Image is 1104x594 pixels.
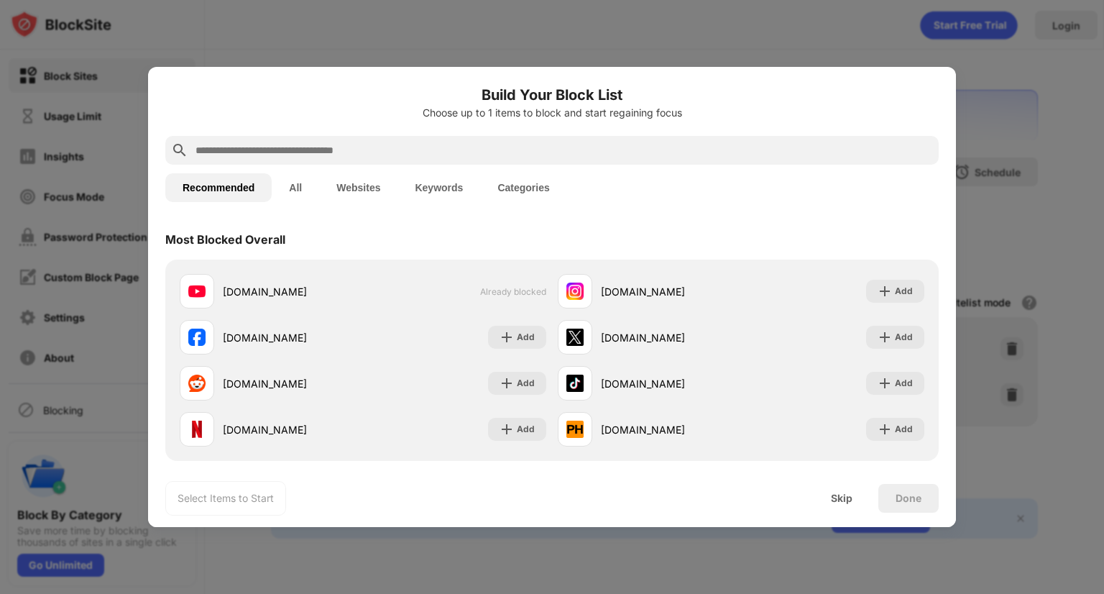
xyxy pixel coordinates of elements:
[188,421,206,438] img: favicons
[566,283,584,300] img: favicons
[566,421,584,438] img: favicons
[171,142,188,159] img: search.svg
[223,422,363,437] div: [DOMAIN_NAME]
[831,493,852,504] div: Skip
[223,330,363,345] div: [DOMAIN_NAME]
[517,422,535,437] div: Add
[188,329,206,346] img: favicons
[223,284,363,299] div: [DOMAIN_NAME]
[165,84,939,106] h6: Build Your Block List
[165,107,939,119] div: Choose up to 1 items to block and start regaining focus
[319,173,397,202] button: Websites
[397,173,480,202] button: Keywords
[601,330,741,345] div: [DOMAIN_NAME]
[165,232,285,247] div: Most Blocked Overall
[178,491,274,506] div: Select Items to Start
[566,375,584,392] img: favicons
[895,284,913,298] div: Add
[480,286,546,297] span: Already blocked
[272,173,319,202] button: All
[895,330,913,344] div: Add
[601,422,741,437] div: [DOMAIN_NAME]
[188,375,206,392] img: favicons
[480,173,566,202] button: Categories
[165,173,272,202] button: Recommended
[601,284,741,299] div: [DOMAIN_NAME]
[188,283,206,300] img: favicons
[517,330,535,344] div: Add
[895,376,913,390] div: Add
[223,376,363,391] div: [DOMAIN_NAME]
[896,493,921,504] div: Done
[517,376,535,390] div: Add
[566,329,584,346] img: favicons
[895,422,913,437] div: Add
[601,376,741,391] div: [DOMAIN_NAME]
